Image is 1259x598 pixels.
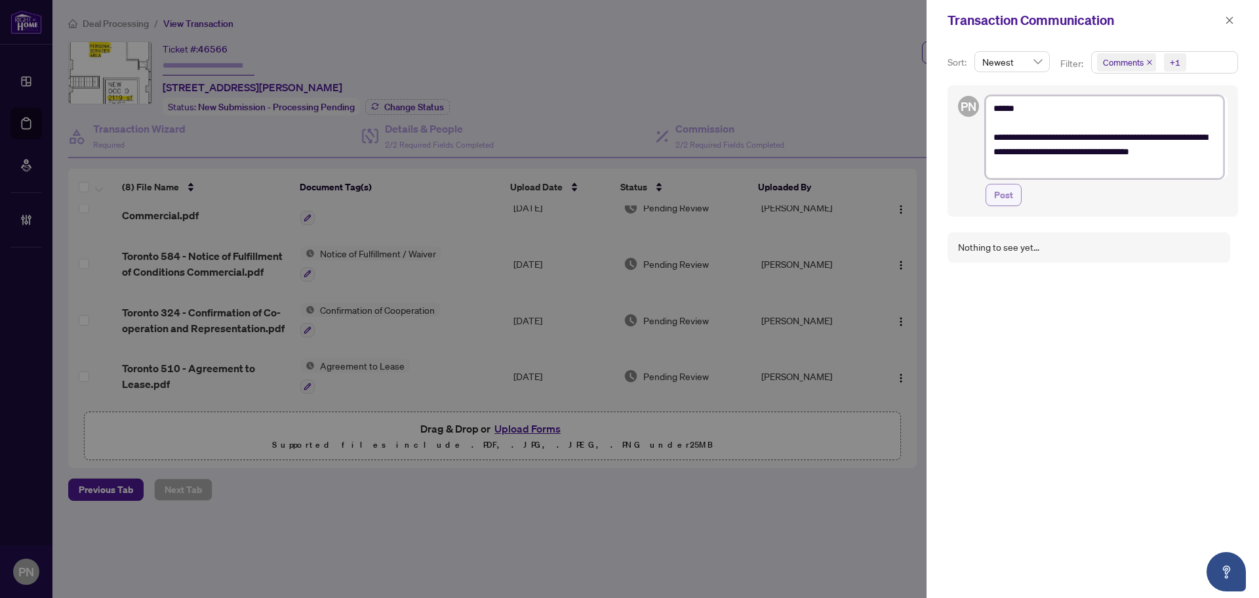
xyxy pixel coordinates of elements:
button: Open asap [1207,552,1246,591]
div: +1 [1170,56,1180,69]
span: Comments [1097,53,1156,72]
span: close [1225,16,1234,25]
span: Post [994,184,1013,205]
div: Transaction Communication [948,11,1221,30]
div: Nothing to see yet... [958,240,1039,255]
span: Newest [982,52,1042,72]
p: Filter: [1060,56,1085,71]
p: Sort: [948,55,969,70]
span: PN [961,97,976,116]
span: close [1146,59,1153,66]
span: Comments [1103,56,1144,69]
button: Post [986,184,1022,206]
